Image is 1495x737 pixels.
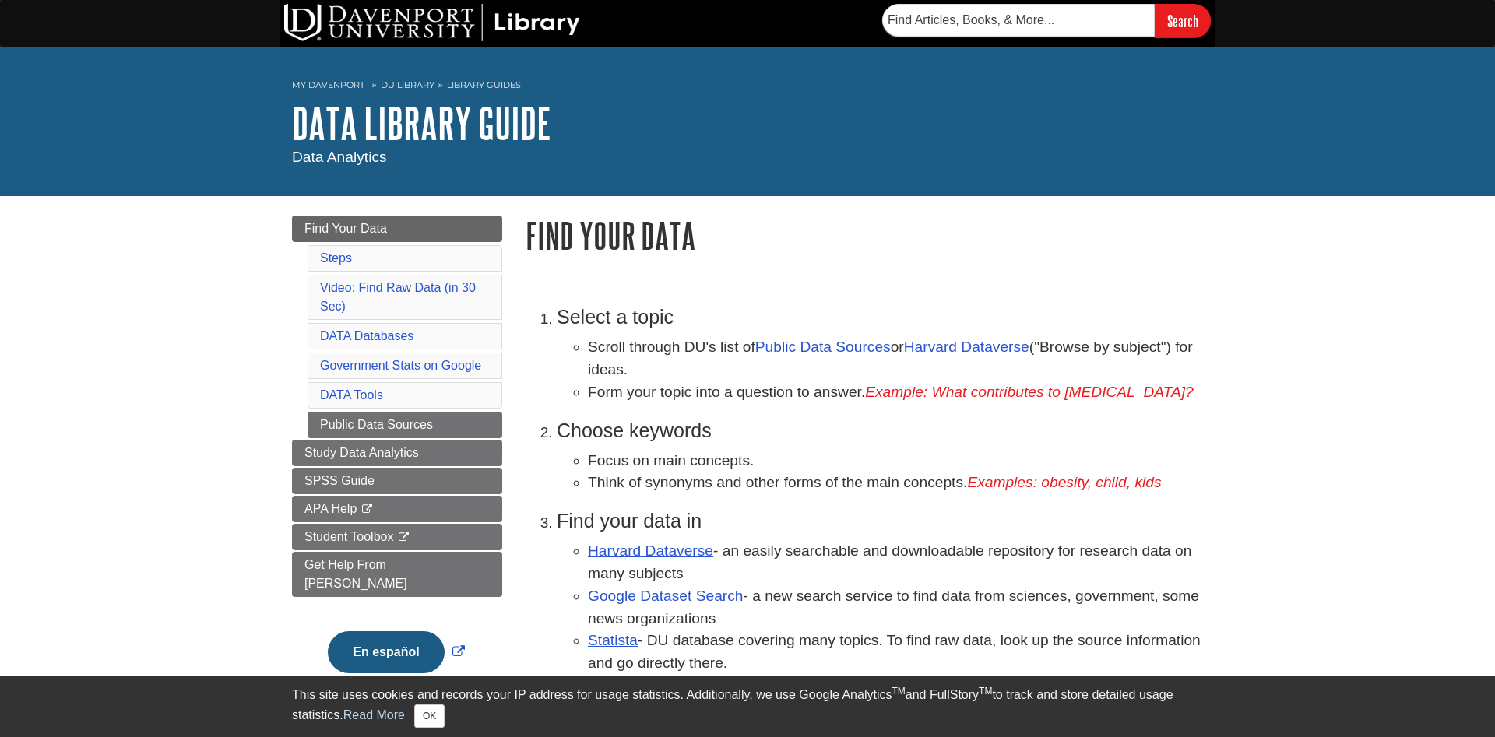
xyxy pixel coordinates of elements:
a: Library Guides [447,79,521,90]
a: Video: Find Raw Data (in 30 Sec) [320,281,476,313]
h3: Choose keywords [557,419,1203,442]
a: Public Data Sources [755,339,891,355]
button: Close [414,704,445,728]
a: DATA Tools [320,388,383,402]
span: Student Toolbox [304,530,393,543]
sup: TM [979,686,992,697]
li: Form your topic into a question to answer. [588,381,1203,404]
em: Examples: obesity, child, kids [967,474,1161,490]
span: SPSS Guide [304,474,375,487]
h3: Select a topic [557,306,1203,328]
li: - an easily searchable and downloadable repository for research data on many subjects [588,540,1203,585]
input: Search [1155,4,1211,37]
a: Find Your Data [292,216,502,242]
a: Harvard Dataverse [588,542,713,559]
span: Get Help From [PERSON_NAME] [304,558,407,590]
a: Google Dataset Search [588,588,743,604]
sup: TM [892,686,905,697]
h1: Find Your Data [526,216,1203,255]
button: En español [328,631,444,673]
i: This link opens in a new window [361,504,374,514]
a: My Davenport [292,79,364,92]
i: This link opens in a new window [397,532,410,542]
h3: Find your data in [557,510,1203,532]
a: Read More [343,708,405,721]
a: Public Data Sources [308,412,502,438]
div: Guide Page Menu [292,216,502,700]
form: Searches DU Library's articles, books, and more [882,4,1211,37]
em: Example: What contributes to [MEDICAL_DATA]? [865,384,1194,400]
a: DATA Library Guide [292,99,551,147]
li: Think of synonyms and other forms of the main concepts. [588,472,1203,494]
a: Get Help From [PERSON_NAME] [292,552,502,597]
nav: breadcrumb [292,75,1203,100]
span: Data Analytics [292,149,387,165]
span: Study Data Analytics [304,446,419,459]
a: Steps [320,251,352,265]
a: APA Help [292,496,502,522]
span: Find Your Data [304,222,387,235]
li: - DU database covering many topics. To find raw data, look up the source information and go direc... [588,630,1203,697]
a: Government Stats on Google [320,359,481,372]
li: - a new search service to find data from sciences, government, some news organizations [588,585,1203,630]
img: DU Library [284,4,580,41]
li: Focus on main concepts. [588,450,1203,472]
input: Find Articles, Books, & More... [882,4,1155,37]
div: This site uses cookies and records your IP address for usage statistics. Additionally, we use Goo... [292,686,1203,728]
a: DATA Databases [320,329,413,342]
a: SPSS Guide [292,468,502,494]
a: Link opens in new window [324,645,468,658]
li: Scroll through DU's list of or ("Browse by subject") for ideas. [588,336,1203,381]
a: Study Data Analytics [292,440,502,466]
span: APA Help [304,502,357,515]
a: Statista [588,632,638,648]
a: DU Library [381,79,434,90]
a: Student Toolbox [292,524,502,550]
a: Harvard Dataverse [904,339,1029,355]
